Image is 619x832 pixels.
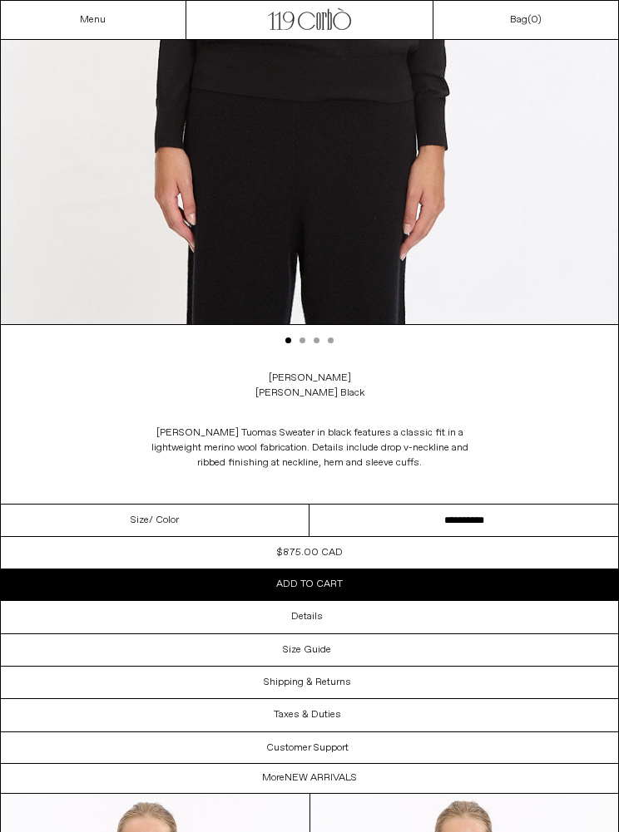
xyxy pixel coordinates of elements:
[149,514,179,529] span: / Color
[255,386,364,401] div: [PERSON_NAME] Black
[285,773,357,785] span: New Arrivals
[531,13,537,27] span: 0
[291,612,323,623] h3: Details
[262,765,357,793] h1: More
[143,418,476,480] p: [PERSON_NAME] Tuomas Sweater in black features a classic fit in a lightweight merino wool fabrica...
[264,677,351,689] h3: Shipping & Returns
[274,710,341,721] h3: Taxes & Duties
[510,12,542,27] a: Bag()
[314,338,319,344] button: Slide 3
[1,569,618,601] button: Add to cart
[80,13,106,27] a: Menu
[285,338,291,344] button: Slide 1
[266,743,349,755] h3: Customer Support
[328,338,334,344] button: Slide 4
[300,338,305,344] button: Slide 2
[269,372,351,386] a: [PERSON_NAME]
[277,546,343,561] div: $875.00 CAD
[131,514,149,529] span: Size
[531,13,542,27] span: )
[276,578,343,592] span: Add to cart
[283,645,331,657] h3: Size Guide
